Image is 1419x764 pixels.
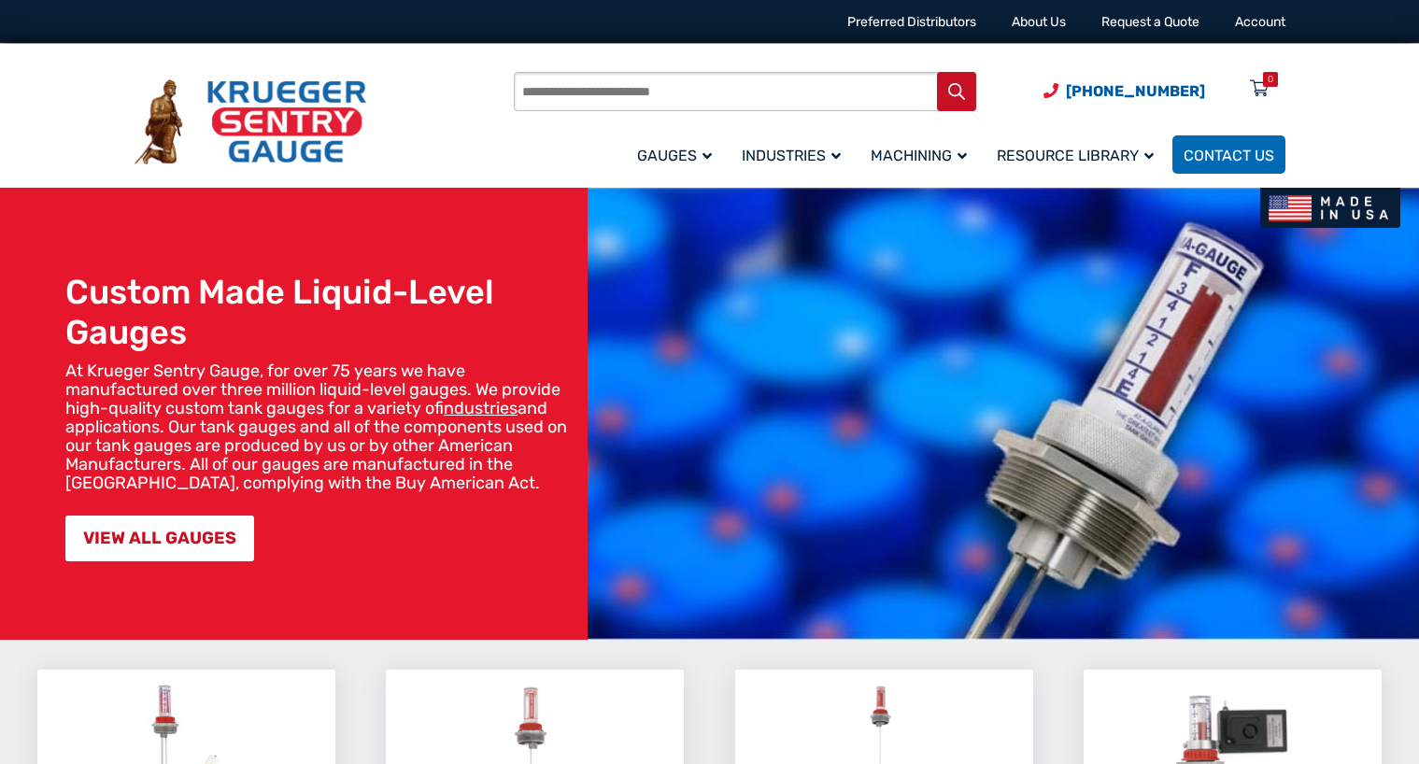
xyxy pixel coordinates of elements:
a: Contact Us [1172,135,1285,174]
a: Phone Number (920) 434-8860 [1043,79,1205,103]
h1: Custom Made Liquid-Level Gauges [65,272,578,352]
span: Gauges [637,147,712,164]
img: bg_hero_bannerksentry [588,188,1419,640]
p: At Krueger Sentry Gauge, for over 75 years we have manufactured over three million liquid-level g... [65,361,578,492]
a: Resource Library [986,133,1172,177]
a: Machining [859,133,986,177]
span: [PHONE_NUMBER] [1066,82,1205,100]
span: Contact Us [1184,147,1274,164]
img: Krueger Sentry Gauge [135,79,366,165]
a: Industries [731,133,859,177]
div: 0 [1268,72,1273,87]
a: VIEW ALL GAUGES [65,516,254,561]
a: About Us [1012,14,1066,30]
a: industries [444,398,518,418]
span: Resource Library [997,147,1154,164]
a: Account [1235,14,1285,30]
span: Industries [742,147,841,164]
a: Request a Quote [1101,14,1199,30]
img: Made In USA [1260,188,1400,228]
a: Preferred Distributors [847,14,976,30]
span: Machining [871,147,967,164]
a: Gauges [626,133,731,177]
